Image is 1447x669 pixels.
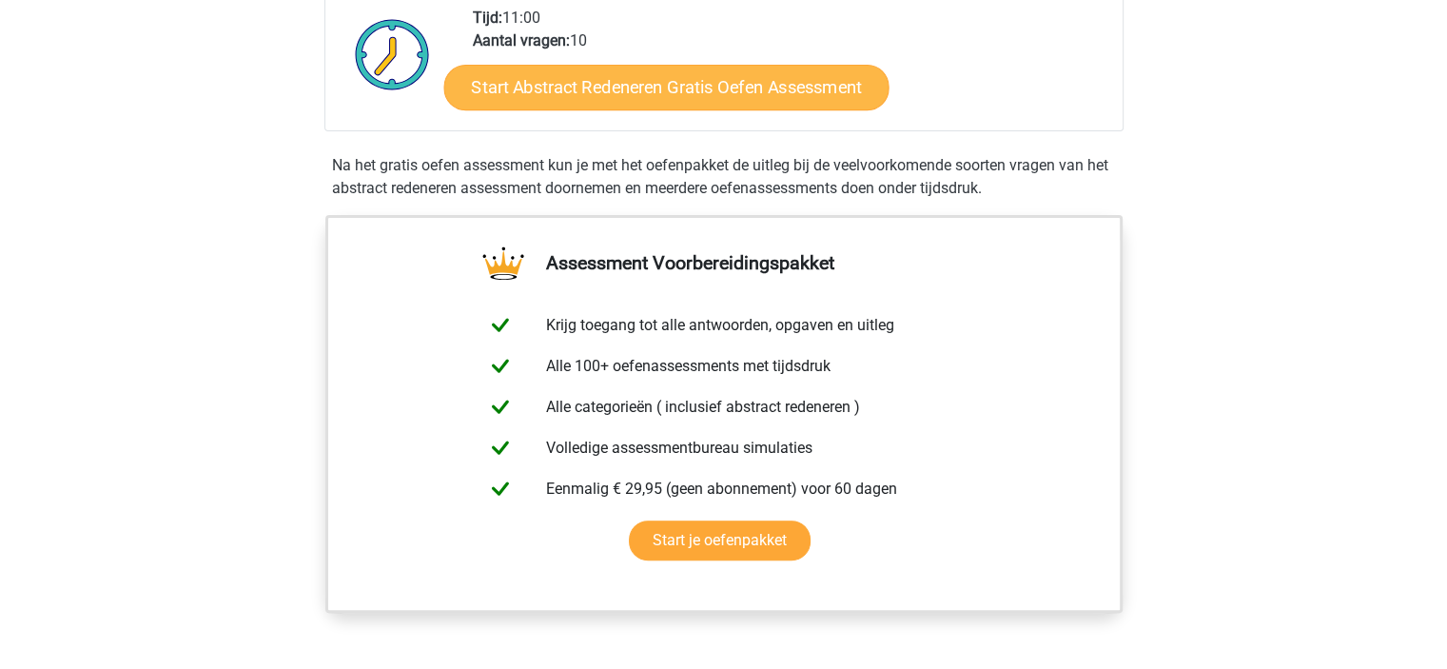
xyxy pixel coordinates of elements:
[324,154,1124,200] div: Na het gratis oefen assessment kun je met het oefenpakket de uitleg bij de veelvoorkomende soorte...
[344,7,440,102] img: Klok
[629,521,811,561] a: Start je oefenpakket
[473,9,502,27] b: Tijd:
[473,31,570,49] b: Aantal vragen:
[459,7,1122,130] div: 11:00 10
[443,64,889,109] a: Start Abstract Redeneren Gratis Oefen Assessment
